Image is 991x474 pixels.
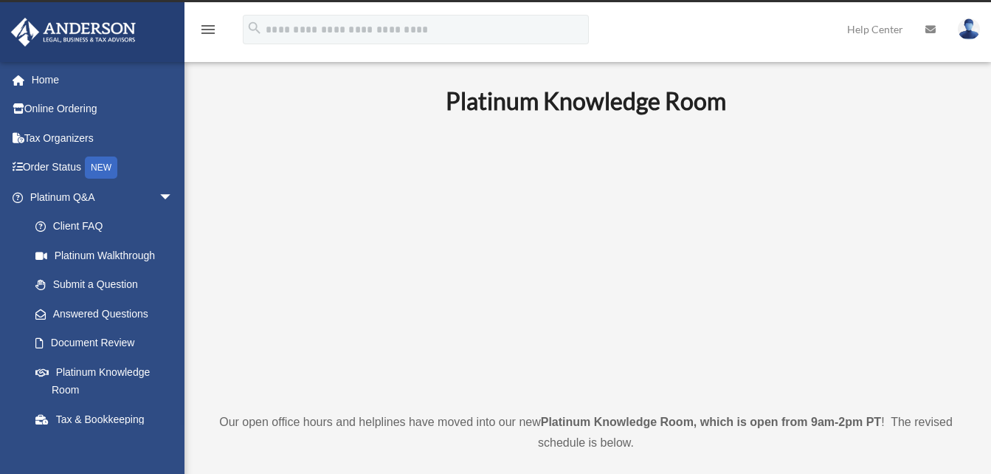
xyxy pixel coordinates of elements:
a: Answered Questions [21,299,196,329]
b: Platinum Knowledge Room [446,86,726,115]
span: arrow_drop_down [159,182,188,213]
a: Order StatusNEW [10,153,196,183]
a: Platinum Knowledge Room [21,357,188,405]
img: Anderson Advisors Platinum Portal [7,18,140,47]
div: NEW [85,157,117,179]
a: Document Review [21,329,196,358]
img: User Pic [958,18,980,40]
strong: Platinum Knowledge Room, which is open from 9am-2pm PT [541,416,881,428]
a: Platinum Q&Aarrow_drop_down [10,182,196,212]
a: Tax Organizers [10,123,196,153]
a: menu [199,26,217,38]
a: Tax & Bookkeeping Packages [21,405,196,452]
i: menu [199,21,217,38]
iframe: 231110_Toby_KnowledgeRoom [365,135,807,385]
a: Client FAQ [21,212,196,241]
a: Platinum Walkthrough [21,241,196,270]
a: Online Ordering [10,95,196,124]
i: search [246,20,263,36]
a: Submit a Question [21,270,196,300]
a: Home [10,65,196,95]
p: Our open office hours and helplines have moved into our new ! The revised schedule is below. [210,412,961,453]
